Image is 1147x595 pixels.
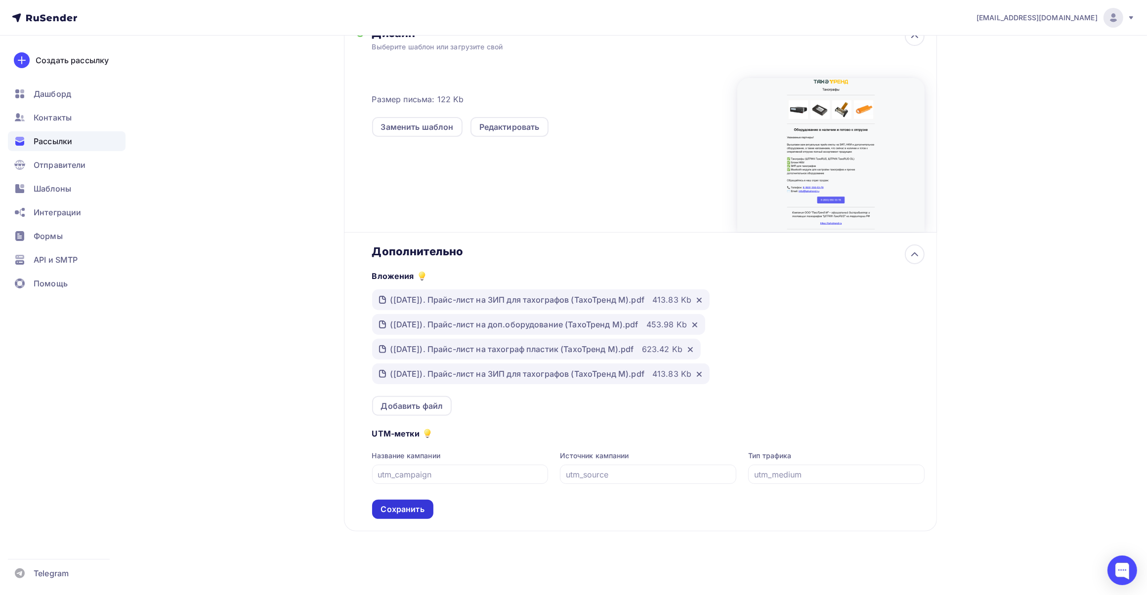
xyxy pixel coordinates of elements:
div: ([DATE]). Прайс-лист на тахограф пластик (ТахоТренд М).pdf [390,343,634,355]
a: Формы [8,226,126,246]
span: Telegram [34,567,69,579]
div: ([DATE]). Прайс-лист на ЗИП для тахографов (ТахоТренд М).pdf [390,294,644,306]
h5: UTM-метки [372,428,420,439]
input: utm_source [566,469,731,480]
a: Контакты [8,108,126,127]
div: Выберите шаблон или загрузите свой [372,42,870,52]
a: Рассылки [8,131,126,151]
div: Название кампании [372,451,549,461]
div: 413.83 Kb [652,294,691,306]
div: 413.83 Kb [652,368,691,380]
span: Отправители [34,159,86,171]
div: Заменить шаблон [381,121,454,133]
input: utm_campaign [378,469,543,480]
span: Формы [34,230,63,242]
div: Редактировать [479,121,540,133]
div: Добавить файл [381,400,443,412]
a: Дашборд [8,84,126,104]
div: Создать рассылку [36,54,109,66]
span: [EMAIL_ADDRESS][DOMAIN_NAME] [977,13,1098,23]
h5: Вложения [372,270,414,282]
input: utm_medium [754,469,919,480]
span: Дашборд [34,88,71,100]
span: Контакты [34,112,72,123]
span: Рассылки [34,135,72,147]
div: ([DATE]). Прайс-лист на ЗИП для тахографов (ТахоТренд М).pdf [390,368,644,380]
span: Шаблоны [34,183,71,195]
div: Сохранить [381,504,425,515]
a: [EMAIL_ADDRESS][DOMAIN_NAME] [977,8,1135,28]
span: API и SMTP [34,254,78,266]
a: Шаблоны [8,179,126,198]
div: 453.98 Kb [646,318,687,330]
span: Интеграции [34,206,81,218]
div: Источник кампании [560,451,736,461]
span: Размер письма: 122 Kb [372,93,464,105]
div: Дополнительно [372,244,925,258]
div: 623.42 Kb [642,343,682,355]
span: Помощь [34,278,68,289]
a: Отправители [8,155,126,175]
div: Тип трафика [748,451,925,461]
div: ([DATE]). Прайс-лист на доп.оборудование (ТахоТренд М).pdf [390,318,638,330]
